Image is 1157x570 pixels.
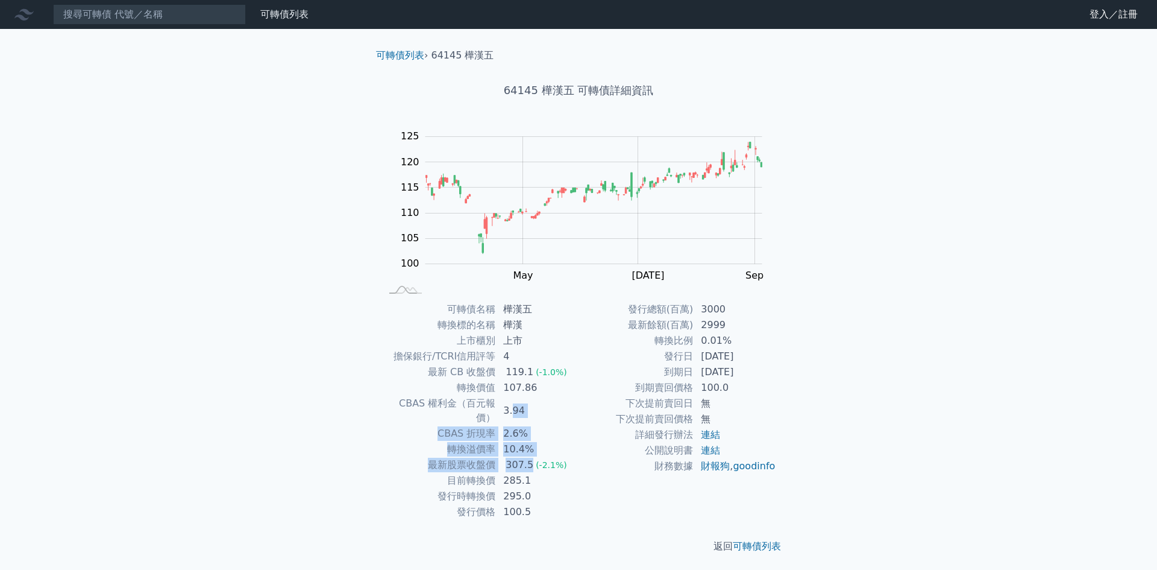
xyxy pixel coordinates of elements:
[694,349,776,364] td: [DATE]
[401,258,419,269] tspan: 100
[694,380,776,396] td: 100.0
[366,539,791,554] p: 返回
[701,460,730,472] a: 財報狗
[694,396,776,411] td: 無
[366,82,791,99] h1: 64145 樺漢五 可轉債詳細資訊
[381,504,496,520] td: 發行價格
[694,302,776,317] td: 3000
[381,473,496,489] td: 目前轉換價
[381,349,496,364] td: 擔保銀行/TCRI信用評等
[503,365,536,379] div: 119.1
[578,443,694,458] td: 公開說明書
[694,458,776,474] td: ,
[376,49,424,61] a: 可轉債列表
[701,429,720,440] a: 連結
[694,364,776,380] td: [DATE]
[745,270,763,281] tspan: Sep
[578,364,694,380] td: 到期日
[503,458,536,472] div: 307.5
[381,489,496,504] td: 發行時轉換價
[1080,5,1147,24] a: 登入／註冊
[701,445,720,456] a: 連結
[381,396,496,426] td: CBAS 權利金（百元報價）
[496,396,578,426] td: 3.94
[496,380,578,396] td: 107.86
[260,8,309,20] a: 可轉債列表
[496,442,578,457] td: 10.4%
[401,130,419,142] tspan: 125
[401,232,419,244] tspan: 105
[536,460,567,470] span: (-2.1%)
[578,458,694,474] td: 財務數據
[431,48,494,63] li: 64145 樺漢五
[578,349,694,364] td: 發行日
[733,460,775,472] a: goodinfo
[578,427,694,443] td: 詳細發行辦法
[513,270,533,281] tspan: May
[53,4,246,25] input: 搜尋可轉債 代號／名稱
[578,411,694,427] td: 下次提前賣回價格
[694,317,776,333] td: 2999
[578,380,694,396] td: 到期賣回價格
[578,333,694,349] td: 轉換比例
[632,270,664,281] tspan: [DATE]
[578,317,694,333] td: 最新餘額(百萬)
[496,489,578,504] td: 295.0
[381,426,496,442] td: CBAS 折現率
[395,130,780,281] g: Chart
[496,473,578,489] td: 285.1
[694,411,776,427] td: 無
[536,367,567,377] span: (-1.0%)
[496,426,578,442] td: 2.6%
[578,396,694,411] td: 下次提前賣回日
[733,540,781,552] a: 可轉債列表
[578,302,694,317] td: 發行總額(百萬)
[1097,512,1157,570] div: 聊天小工具
[381,317,496,333] td: 轉換標的名稱
[496,349,578,364] td: 4
[496,333,578,349] td: 上市
[401,156,419,168] tspan: 120
[381,442,496,457] td: 轉換溢價率
[376,48,428,63] li: ›
[381,364,496,380] td: 最新 CB 收盤價
[1097,512,1157,570] iframe: Chat Widget
[381,380,496,396] td: 轉換價值
[401,207,419,218] tspan: 110
[381,333,496,349] td: 上市櫃別
[401,182,419,193] tspan: 115
[381,457,496,473] td: 最新股票收盤價
[496,504,578,520] td: 100.5
[381,302,496,317] td: 可轉債名稱
[496,302,578,317] td: 樺漢五
[496,317,578,333] td: 樺漢
[694,333,776,349] td: 0.01%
